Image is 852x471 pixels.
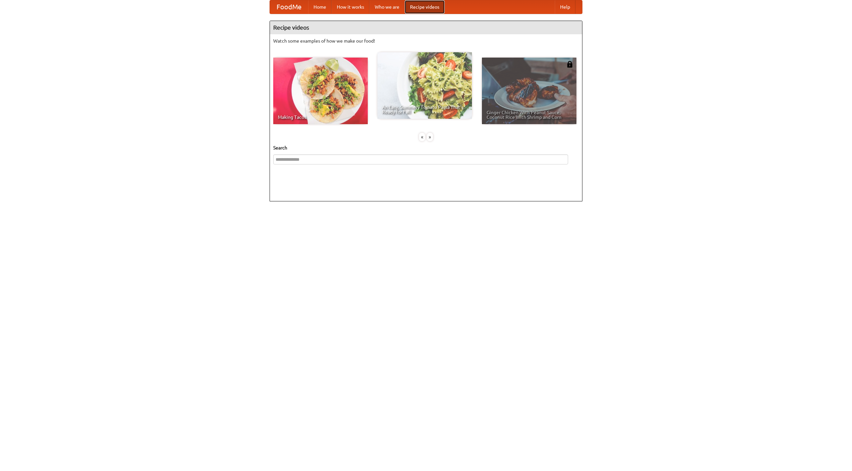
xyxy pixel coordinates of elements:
span: Making Tacos [278,115,363,119]
a: Who we are [369,0,405,14]
h4: Recipe videos [270,21,582,34]
a: Making Tacos [273,58,368,124]
h5: Search [273,144,579,151]
img: 483408.png [566,61,573,68]
a: Help [555,0,575,14]
span: An Easy, Summery Tomato Pasta That's Ready for Fall [382,105,467,114]
a: Home [308,0,331,14]
a: Recipe videos [405,0,445,14]
div: » [427,133,433,141]
div: « [419,133,425,141]
a: An Easy, Summery Tomato Pasta That's Ready for Fall [377,52,472,119]
a: FoodMe [270,0,308,14]
p: Watch some examples of how we make our food! [273,38,579,44]
a: How it works [331,0,369,14]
